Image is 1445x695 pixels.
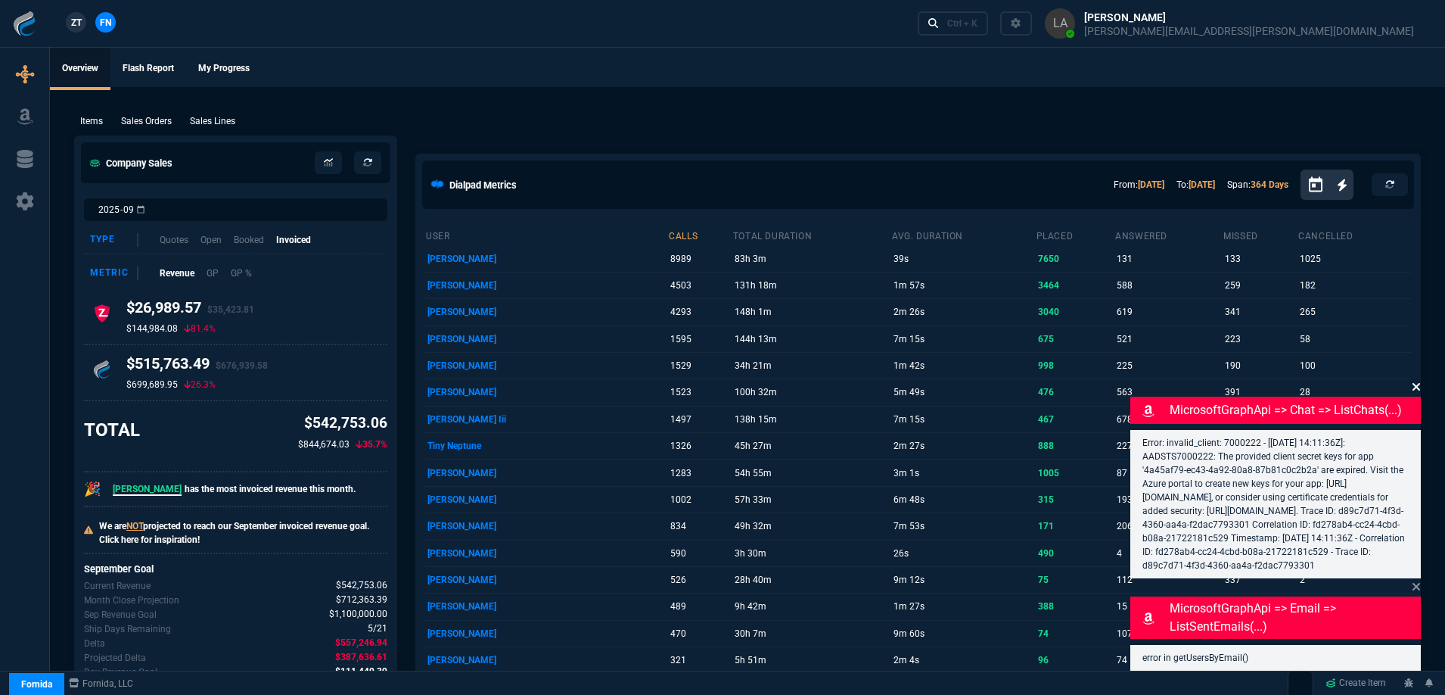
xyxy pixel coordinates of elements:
p: 112 [1117,569,1220,591]
p: The difference between the current month's Revenue and the goal. [84,637,105,650]
p: 133 [1225,248,1295,270]
th: user [425,224,668,245]
p: 30h 7m [735,623,889,644]
p: $844,674.03 [298,438,350,451]
p: The difference between the current month's Revenue goal and projected month-end. [84,651,146,665]
p: 1m 42s [893,355,1033,376]
p: 171 [1038,516,1112,537]
p: 148h 1m [735,301,889,323]
p: 526 [670,569,729,591]
p: 470 [670,623,729,644]
p: $144,984.08 [126,323,178,335]
p: spec.value [322,665,388,679]
p: $699,689.95 [126,379,178,391]
p: 39s [893,248,1033,270]
span: FN [100,16,111,30]
span: The difference between the current month's Revenue and the goal. [335,636,387,650]
p: spec.value [315,607,388,622]
p: 3m 1s [893,463,1033,484]
p: 87 [1117,463,1220,484]
p: GP % [231,266,252,280]
p: 3040 [1038,301,1112,323]
p: 521 [1117,329,1220,350]
div: Ctrl + K [947,17,977,30]
p: 1523 [670,382,729,403]
p: 998 [1038,355,1112,376]
p: 138h 15m [735,409,889,430]
p: Tiny Neptune [427,435,666,457]
h5: Company Sales [90,156,172,170]
p: 315 [1038,489,1112,510]
span: Out of 21 ship days in Sep - there are 5 remaining. [368,622,387,636]
h6: September Goal [84,563,387,575]
p: 4 [1117,543,1220,564]
p: 193 [1117,489,1220,510]
p: To: [1176,178,1215,192]
p: 7m 15s [893,409,1033,430]
th: calls [668,224,732,245]
p: 4503 [670,275,729,296]
p: 1025 [1300,248,1408,270]
p: Invoiced [276,233,311,247]
th: answered [1114,224,1223,245]
h4: $26,989.57 [126,298,254,323]
p: 259 [1225,275,1295,296]
th: avg. duration [891,224,1035,245]
p: 206 [1117,516,1220,537]
h5: Dialpad Metrics [449,178,517,192]
a: msbcCompanyName [64,677,138,690]
p: [PERSON_NAME] [427,623,666,644]
p: MicrosoftGraphApi => email => listSentEmails(...) [1170,600,1418,636]
p: spec.value [354,622,388,636]
p: Revenue [160,266,194,280]
p: MicrosoftGraphApi => chat => listChats(...) [1170,401,1418,419]
span: NOT [126,521,143,531]
p: 83h 3m [735,248,889,270]
p: 26s [893,543,1033,564]
p: 107 [1117,623,1220,644]
p: 1m 27s [893,596,1033,617]
p: 1497 [670,409,729,430]
p: 1283 [670,463,729,484]
p: 7m 15s [893,329,1033,350]
p: 96 [1038,650,1112,671]
p: 225 [1117,355,1220,376]
th: total duration [732,224,891,245]
button: Open calendar [1307,174,1337,196]
p: 34h 21m [735,355,889,376]
p: 7m 53s [893,516,1033,537]
p: 28h 40m [735,569,889,591]
p: [PERSON_NAME] [427,301,666,323]
p: [PERSON_NAME] [427,516,666,537]
p: [PERSON_NAME] [427,355,666,376]
p: 5m 49s [893,382,1033,403]
p: 1529 [670,355,729,376]
p: 490 [1038,543,1112,564]
th: cancelled [1297,224,1411,245]
p: 1005 [1038,463,1112,484]
p: 100 [1300,355,1408,376]
span: Company Revenue Goal for Sep. [329,607,387,622]
a: Flash Report [110,48,186,90]
p: 588 [1117,275,1220,296]
p: Revenue for Sep. [84,579,151,593]
p: Quotes [160,233,188,247]
span: The difference between the current month's Revenue goal and projected month-end. [335,650,387,665]
span: Uses current month's data to project the month's close. [336,593,387,607]
p: spec.value [322,636,388,650]
p: spec.value [322,578,388,593]
span: $35,423.81 [207,304,254,315]
p: has the most invoiced revenue this month. [113,482,356,496]
p: 15 [1117,596,1220,617]
p: 489 [670,596,729,617]
a: Create Item [1319,672,1392,695]
p: 2m 27s [893,435,1033,457]
p: Items [80,114,103,128]
p: 3464 [1038,275,1112,296]
a: [DATE] [1189,179,1215,190]
p: 9m 60s [893,623,1033,644]
p: 1002 [670,489,729,510]
p: 678 [1117,409,1220,430]
p: From: [1114,178,1164,192]
span: [PERSON_NAME] [113,484,182,496]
